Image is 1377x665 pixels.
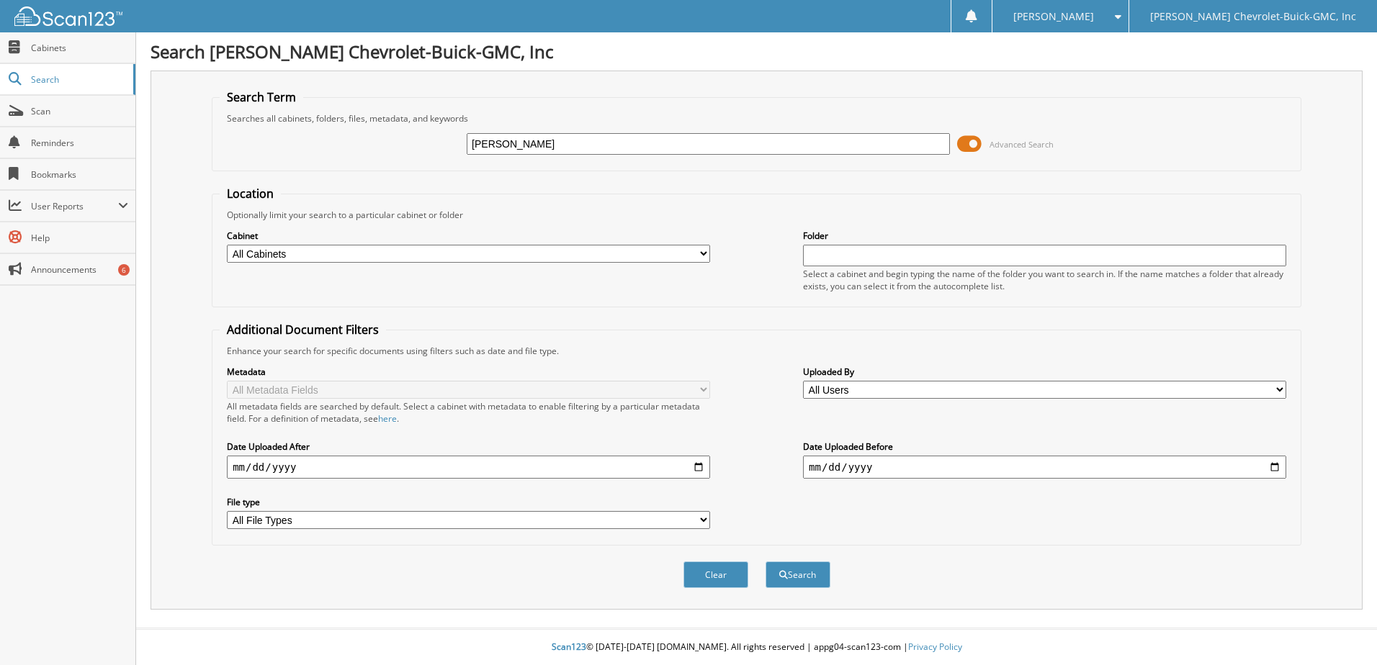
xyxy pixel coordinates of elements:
span: Cabinets [31,42,128,54]
span: [PERSON_NAME] [1013,12,1094,21]
label: Cabinet [227,230,710,242]
span: Search [31,73,126,86]
button: Search [766,561,830,588]
span: Announcements [31,263,128,276]
span: Scan [31,105,128,117]
span: User Reports [31,200,118,212]
label: Uploaded By [803,366,1286,378]
label: Metadata [227,366,710,378]
label: Folder [803,230,1286,242]
label: Date Uploaded After [227,440,710,453]
span: Reminders [31,137,128,149]
div: Select a cabinet and begin typing the name of the folder you want to search in. If the name match... [803,268,1286,292]
span: Scan123 [552,641,586,653]
iframe: Chat Widget [1305,596,1377,665]
div: All metadata fields are searched by default. Select a cabinet with metadata to enable filtering b... [227,400,710,425]
span: Advanced Search [990,139,1054,150]
span: Help [31,232,128,244]
a: Privacy Policy [908,641,962,653]
span: [PERSON_NAME] Chevrolet-Buick-GMC, Inc [1150,12,1356,21]
img: scan123-logo-white.svg [14,6,122,26]
legend: Search Term [220,89,303,105]
span: Bookmarks [31,168,128,181]
legend: Location [220,186,281,202]
label: Date Uploaded Before [803,440,1286,453]
h1: Search [PERSON_NAME] Chevrolet-Buick-GMC, Inc [151,40,1363,63]
input: start [227,456,710,479]
input: end [803,456,1286,479]
div: Enhance your search for specific documents using filters such as date and file type. [220,345,1293,357]
legend: Additional Document Filters [220,322,386,338]
label: File type [227,496,710,508]
div: Searches all cabinets, folders, files, metadata, and keywords [220,112,1293,125]
div: Optionally limit your search to a particular cabinet or folder [220,209,1293,221]
div: 6 [118,264,130,276]
div: © [DATE]-[DATE] [DOMAIN_NAME]. All rights reserved | appg04-scan123-com | [136,630,1377,665]
a: here [378,412,397,425]
button: Clear [683,561,748,588]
